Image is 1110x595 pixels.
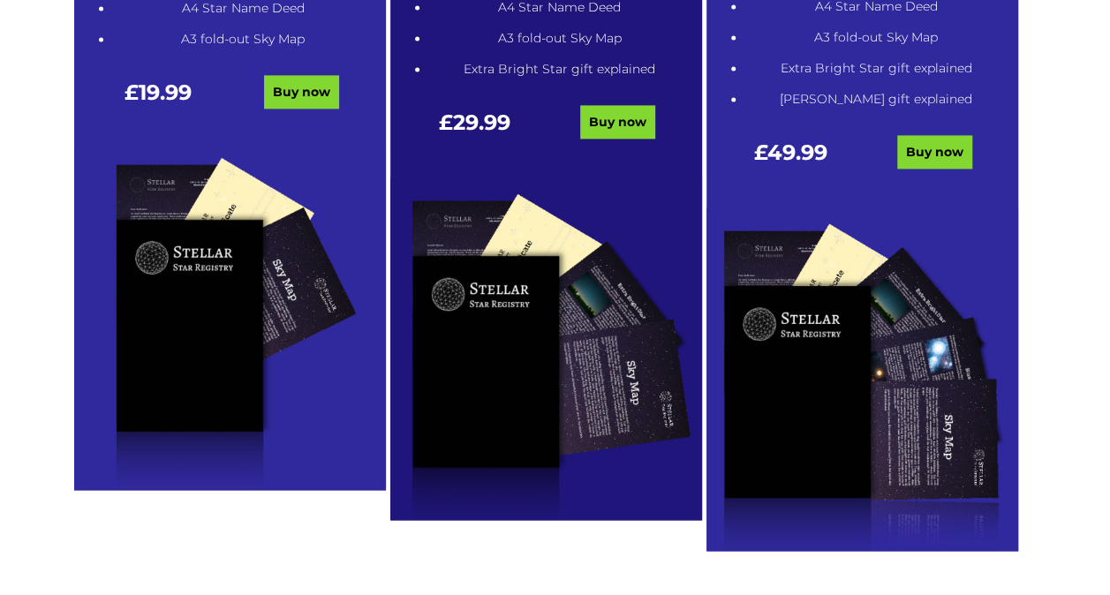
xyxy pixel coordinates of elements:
[264,75,339,109] a: Buy now
[453,109,510,135] span: 29.99
[390,177,702,521] img: tucked-1
[113,28,374,50] li: A3 fold-out Sky Map
[745,26,1006,49] li: A3 fold-out Sky Map
[897,135,972,169] a: Buy now
[429,27,690,49] li: A3 fold-out Sky Map
[87,81,230,121] div: £
[74,147,386,491] img: tucked-0
[403,111,547,151] div: £
[745,57,1006,79] li: Extra Bright Star gift explained
[745,88,1006,110] li: [PERSON_NAME] gift explained
[706,207,1018,551] img: tucked-2
[580,105,655,139] a: Buy now
[429,58,690,80] li: Extra Bright Star gift explained
[767,139,827,165] span: 49.99
[139,79,192,105] span: 19.99
[719,141,863,181] div: £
